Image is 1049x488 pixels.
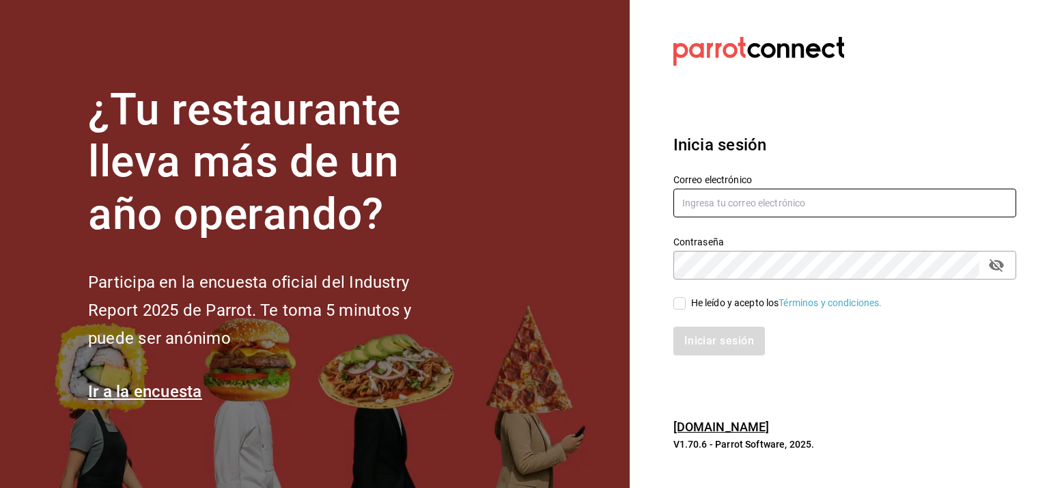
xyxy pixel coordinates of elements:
[985,254,1008,277] button: passwordField
[673,133,1016,157] h3: Inicia sesión
[88,382,202,401] a: Ir a la encuesta
[673,437,1016,451] p: V1.70.6 - Parrot Software, 2025.
[691,296,882,310] div: He leído y acepto los
[88,269,457,352] h2: Participa en la encuesta oficial del Industry Report 2025 de Parrot. Te toma 5 minutos y puede se...
[673,420,770,434] a: [DOMAIN_NAME]
[673,236,1016,246] label: Contraseña
[779,297,882,308] a: Términos y condiciones.
[673,174,1016,184] label: Correo electrónico
[673,189,1016,217] input: Ingresa tu correo electrónico
[88,84,457,241] h1: ¿Tu restaurante lleva más de un año operando?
